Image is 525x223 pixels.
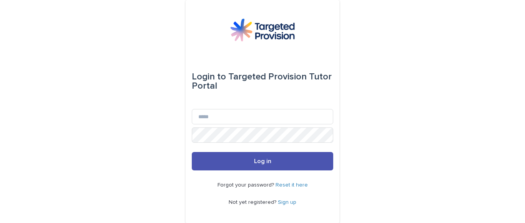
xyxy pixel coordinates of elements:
[278,200,296,205] a: Sign up
[276,182,308,188] a: Reset it here
[230,18,295,41] img: M5nRWzHhSzIhMunXDL62
[218,182,276,188] span: Forgot your password?
[254,158,271,164] span: Log in
[192,66,333,97] div: Targeted Provision Tutor Portal
[192,152,333,170] button: Log in
[229,200,278,205] span: Not yet registered?
[192,72,226,81] span: Login to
